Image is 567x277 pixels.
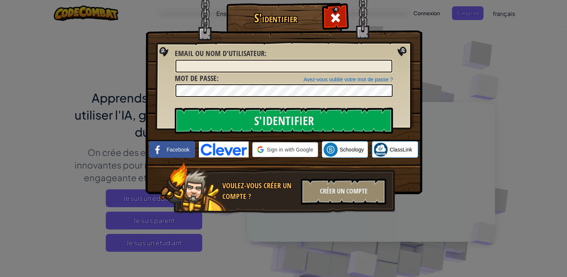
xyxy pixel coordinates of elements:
[175,108,393,134] input: S'identifier
[175,48,266,59] label: :
[374,143,388,157] img: classlink-logo-small.png
[175,73,217,83] span: Mot de passe
[228,12,323,25] h1: S'identifier
[324,143,338,157] img: schoology.png
[222,180,296,202] div: Voulez-vous créer un compte ?
[304,76,393,82] a: Avez-vous oublié votre mot de passe ?
[175,73,219,84] label: :
[175,48,265,58] span: Email ou nom d'utilisateur
[199,141,249,157] img: clever-logo-blue.png
[301,179,386,205] div: Créer un compte
[167,146,189,153] span: Facebook
[252,142,318,157] div: Sign in with Google
[267,146,313,153] span: Sign in with Google
[340,146,364,153] span: Schoology
[390,146,412,153] span: ClassLink
[151,143,165,157] img: facebook_small.png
